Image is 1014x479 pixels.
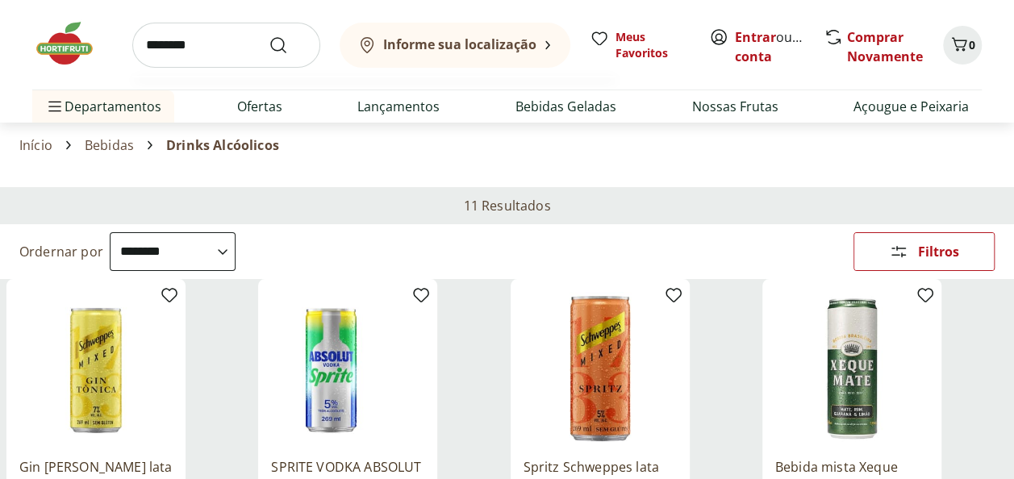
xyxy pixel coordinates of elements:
[735,27,807,66] span: ou
[19,292,173,445] img: Gin Tônica Schweppes lata 269ml gelada
[889,242,908,261] svg: Abrir Filtros
[775,292,928,445] img: Bebida mista Xeque Mate gelada 355ml
[19,138,52,152] a: Início
[383,35,536,53] b: Informe sua localização
[271,292,424,445] img: SPRITE VODKA ABSOLUT LT GELADA 269ML
[969,37,975,52] span: 0
[735,28,824,65] a: Criar conta
[85,138,134,152] a: Bebidas
[237,97,282,116] a: Ofertas
[847,28,923,65] a: Comprar Novamente
[691,97,778,116] a: Nossas Frutas
[515,97,616,116] a: Bebidas Geladas
[853,97,969,116] a: Açougue e Peixaria
[45,87,161,126] span: Departamentos
[357,97,440,116] a: Lançamentos
[463,197,550,215] h2: 11 Resultados
[918,245,959,258] span: Filtros
[19,243,103,260] label: Ordernar por
[269,35,307,55] button: Submit Search
[943,26,982,65] button: Carrinho
[45,87,65,126] button: Menu
[32,19,113,68] img: Hortifruti
[735,28,776,46] a: Entrar
[166,138,279,152] span: Drinks Alcóolicos
[524,292,677,445] img: Spritz Schweppes lata 269ml gelada
[853,232,995,271] button: Filtros
[615,29,690,61] span: Meus Favoritos
[340,23,570,68] button: Informe sua localização
[132,23,320,68] input: search
[590,29,690,61] a: Meus Favoritos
